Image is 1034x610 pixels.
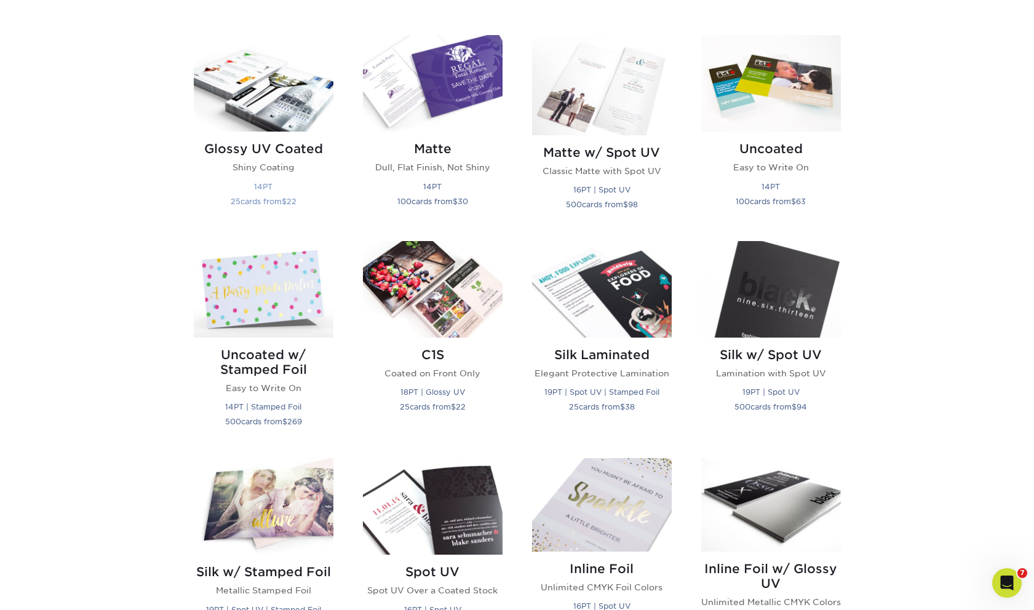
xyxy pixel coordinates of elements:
[363,584,503,596] p: Spot UV Over a Coated Stock
[397,197,468,206] small: cards from
[701,596,841,608] p: Unlimited Metallic CMYK Colors
[532,145,672,160] h2: Matte w/ Spot UV
[532,581,672,593] p: Unlimited CMYK Foil Colors
[194,161,333,173] p: Shiny Coating
[194,564,333,579] h2: Silk w/ Stamped Foil
[532,165,672,177] p: Classic Matte with Spot UV
[566,200,582,209] span: 500
[400,402,410,411] span: 25
[569,402,635,411] small: cards from
[287,197,296,206] span: 22
[363,35,503,226] a: Matte Postcards Matte Dull, Flat Finish, Not Shiny 14PT 100cards from$30
[363,141,503,156] h2: Matte
[397,197,412,206] span: 100
[194,35,333,132] img: Glossy UV Coated Postcards
[363,161,503,173] p: Dull, Flat Finish, Not Shiny
[363,241,503,443] a: C1S Postcards C1S Coated on Front Only 18PT | Glossy UV 25cards from$22
[532,367,672,379] p: Elegant Protective Lamination
[453,197,458,206] span: $
[532,241,672,338] img: Silk Laminated Postcards
[363,347,503,362] h2: C1S
[532,458,672,551] img: Inline Foil Postcards
[458,197,468,206] span: 30
[423,182,442,191] small: 14PT
[701,161,841,173] p: Easy to Write On
[254,182,272,191] small: 14PT
[532,561,672,576] h2: Inline Foil
[734,402,807,411] small: cards from
[225,417,302,426] small: cards from
[792,402,797,411] span: $
[532,35,672,135] img: Matte w/ Spot UV Postcards
[796,197,806,206] span: 63
[544,387,659,397] small: 19PT | Spot UV | Stamped Foil
[623,200,628,209] span: $
[231,197,296,206] small: cards from
[566,200,638,209] small: cards from
[701,367,841,379] p: Lamination with Spot UV
[363,35,503,132] img: Matte Postcards
[736,197,806,206] small: cards from
[400,387,465,397] small: 18PT | Glossy UV
[992,568,1022,598] iframe: Intercom live chat
[363,564,503,579] h2: Spot UV
[1017,568,1027,578] span: 7
[573,185,630,194] small: 16PT | Spot UV
[628,200,638,209] span: 98
[791,197,796,206] span: $
[762,182,780,191] small: 14PT
[569,402,579,411] span: 25
[451,402,456,411] span: $
[225,402,301,411] small: 14PT | Stamped Foil
[225,417,241,426] span: 500
[194,382,333,394] p: Easy to Write On
[400,402,466,411] small: cards from
[194,35,333,226] a: Glossy UV Coated Postcards Glossy UV Coated Shiny Coating 14PT 25cards from$22
[363,458,503,555] img: Spot UV Postcards
[701,347,841,362] h2: Silk w/ Spot UV
[532,241,672,443] a: Silk Laminated Postcards Silk Laminated Elegant Protective Lamination 19PT | Spot UV | Stamped Fo...
[282,417,287,426] span: $
[194,347,333,377] h2: Uncoated w/ Stamped Foil
[194,241,333,338] img: Uncoated w/ Stamped Foil Postcards
[287,417,302,426] span: 269
[620,402,625,411] span: $
[734,402,750,411] span: 500
[701,458,841,551] img: Inline Foil w/ Glossy UV Postcards
[797,402,807,411] span: 94
[282,197,287,206] span: $
[742,387,800,397] small: 19PT | Spot UV
[231,197,241,206] span: 25
[701,35,841,226] a: Uncoated Postcards Uncoated Easy to Write On 14PT 100cards from$63
[701,241,841,443] a: Silk w/ Spot UV Postcards Silk w/ Spot UV Lamination with Spot UV 19PT | Spot UV 500cards from$94
[532,35,672,226] a: Matte w/ Spot UV Postcards Matte w/ Spot UV Classic Matte with Spot UV 16PT | Spot UV 500cards fr...
[701,561,841,591] h2: Inline Foil w/ Glossy UV
[363,241,503,338] img: C1S Postcards
[194,241,333,443] a: Uncoated w/ Stamped Foil Postcards Uncoated w/ Stamped Foil Easy to Write On 14PT | Stamped Foil ...
[456,402,466,411] span: 22
[736,197,750,206] span: 100
[625,402,635,411] span: 38
[194,584,333,596] p: Metallic Stamped Foil
[701,141,841,156] h2: Uncoated
[194,458,333,555] img: Silk w/ Stamped Foil Postcards
[532,347,672,362] h2: Silk Laminated
[701,35,841,132] img: Uncoated Postcards
[363,367,503,379] p: Coated on Front Only
[701,241,841,338] img: Silk w/ Spot UV Postcards
[194,141,333,156] h2: Glossy UV Coated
